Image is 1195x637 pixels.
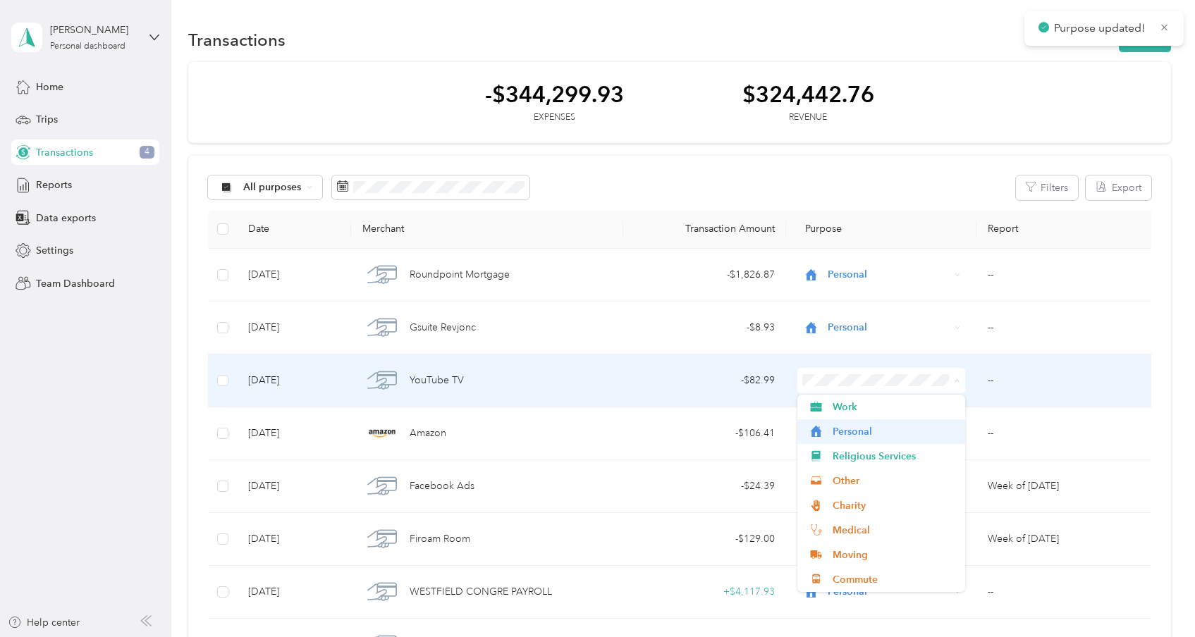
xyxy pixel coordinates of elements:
span: Personal [828,320,950,335]
div: - $106.41 [635,426,775,441]
button: Filters [1016,175,1078,200]
span: Charity [833,498,955,513]
td: -- [976,566,1158,619]
span: Home [36,80,63,94]
td: [DATE] [237,513,351,566]
td: Week of August 25 2025 [976,460,1158,513]
span: Team Dashboard [36,276,115,291]
span: Amazon [410,426,446,441]
span: Religious Services [833,449,955,464]
div: Personal dashboard [50,42,125,51]
span: Moving [833,548,955,562]
span: Trips [36,112,58,127]
td: -- [976,354,1158,407]
span: Personal [828,267,950,283]
td: [DATE] [237,407,351,460]
td: [DATE] [237,302,351,354]
div: [PERSON_NAME] [50,23,138,37]
td: [DATE] [237,354,351,407]
span: Reports [36,178,72,192]
p: Purpose updated! [1054,20,1148,37]
th: Merchant [351,210,623,249]
span: Firoam Room [410,531,470,547]
button: Help center [8,615,80,630]
span: Data exports [36,211,96,225]
span: Settings [36,243,73,258]
div: $324,442.76 [742,82,874,106]
img: Facebook Ads [367,471,397,501]
div: Expenses [485,111,624,124]
span: Personal [828,584,950,600]
td: Week of August 25 2025 [976,513,1158,566]
span: Other [833,474,955,488]
td: -- [976,302,1158,354]
th: Transaction Amount [623,210,786,249]
img: Gsuite Revjonc [367,313,397,342]
span: Personal [833,424,955,439]
span: 4 [140,146,154,159]
span: All purposes [243,183,302,192]
td: [DATE] [237,566,351,619]
img: Amazon [367,419,397,448]
span: WESTFIELD CONGRE PAYROLL [410,584,552,600]
span: Facebook Ads [410,478,474,494]
td: -- [976,407,1158,460]
img: Firoam Room [367,524,397,554]
div: - $129.00 [635,531,775,547]
span: Medical [833,523,955,538]
img: YouTube TV [367,366,397,395]
button: Export [1086,175,1151,200]
img: WESTFIELD CONGRE PAYROLL [367,577,397,607]
img: Roundpoint Mortgage [367,260,397,290]
div: - $8.93 [635,320,775,335]
iframe: Everlance-gr Chat Button Frame [1116,558,1195,637]
div: - $82.99 [635,373,775,388]
div: -$344,299.93 [485,82,624,106]
span: Purpose [797,223,842,235]
span: Work [833,400,955,414]
div: Revenue [742,111,874,124]
th: Date [237,210,351,249]
span: YouTube TV [410,373,464,388]
th: Report [976,210,1158,249]
span: Roundpoint Mortgage [410,267,510,283]
h1: Transactions [188,32,286,47]
span: Commute [833,572,955,587]
span: Transactions [36,145,93,160]
span: Gsuite Revjonc [410,320,476,335]
div: + $4,117.93 [635,584,775,600]
td: -- [976,249,1158,302]
div: - $1,826.87 [635,267,775,283]
td: [DATE] [237,460,351,513]
td: [DATE] [237,249,351,302]
div: - $24.39 [635,478,775,494]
